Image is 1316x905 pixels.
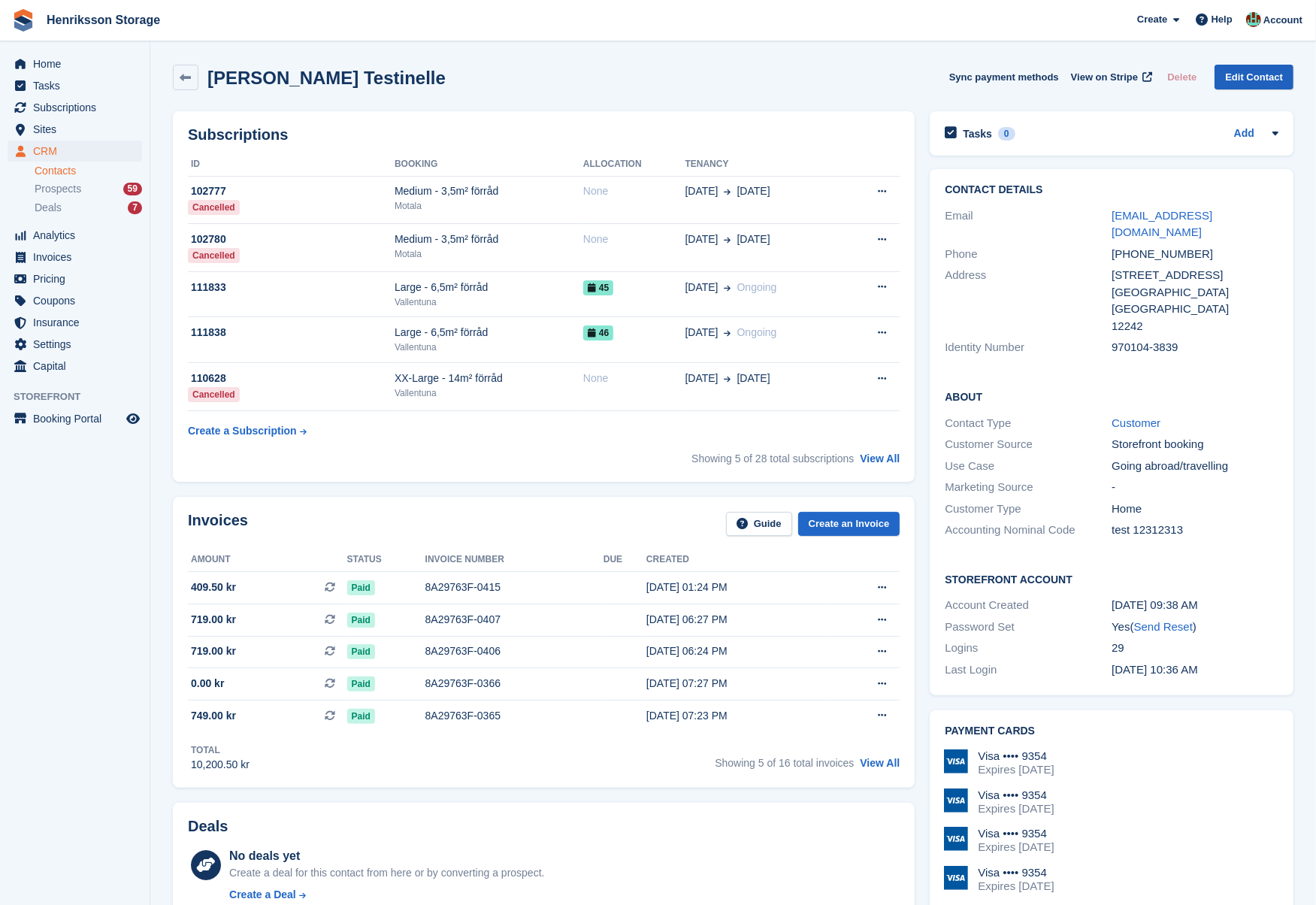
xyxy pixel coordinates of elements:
span: CRM [33,141,123,162]
span: [DATE] [685,371,719,386]
img: stora-icon-8386f47178a22dfd0bd8f6a31ec36ba5ce8667c1dd55bd0f319d3a0aa187defe.svg [12,9,35,32]
img: Visa Logo [944,866,968,890]
a: Customer [1112,416,1160,429]
a: menu [8,119,142,140]
div: Marketing Source [945,479,1112,496]
div: Medium - 3,5m² förråd [395,183,583,199]
span: Paid [347,709,375,724]
div: - [1112,479,1278,496]
div: Large - 6,5m² förråd [395,325,583,341]
th: Invoice number [425,548,604,572]
a: View on Stripe [1065,65,1156,89]
th: Allocation [583,153,685,177]
div: [STREET_ADDRESS] [1112,267,1278,284]
span: Showing 5 of 16 total invoices [715,757,854,769]
span: Prospects [35,182,81,196]
h2: Deals [188,818,228,835]
th: Tenancy [685,153,846,177]
div: 59 [123,183,142,195]
div: None [583,183,685,199]
span: Capital [33,356,123,377]
div: [GEOGRAPHIC_DATA] [1112,284,1278,301]
div: test 12312313 [1112,522,1278,539]
span: Paid [347,676,375,692]
div: [DATE] 01:24 PM [646,580,829,595]
h2: About [945,389,1278,404]
span: Help [1212,12,1233,27]
div: No deals yet [229,847,544,865]
a: menu [8,75,142,96]
div: Motala [395,247,583,261]
img: Isak Martinelle [1246,12,1261,27]
div: None [583,371,685,386]
div: Going abroad/travelling [1112,458,1278,475]
div: Accounting Nominal Code [945,522,1112,539]
div: Vallentuna [395,341,583,354]
a: menu [8,225,142,246]
div: Visa •••• 9354 [978,749,1054,763]
h2: Invoices [188,512,248,537]
div: 12242 [1112,318,1278,335]
a: menu [8,334,142,355]
time: 2025-10-02 08:36:35 UTC [1112,663,1198,676]
div: Use Case [945,458,1112,475]
div: Visa •••• 9354 [978,866,1054,879]
div: Expires [DATE] [978,802,1054,816]
span: Sites [33,119,123,140]
span: ( ) [1130,620,1197,633]
div: [PHONE_NUMBER] [1112,246,1278,263]
span: Analytics [33,225,123,246]
span: Paid [347,644,375,659]
span: Create [1137,12,1167,27]
div: [DATE] 07:23 PM [646,708,829,724]
img: Visa Logo [944,749,968,773]
span: Pricing [33,268,123,289]
div: Create a Subscription [188,423,297,439]
div: XX-Large - 14m² förråd [395,371,583,386]
span: Settings [33,334,123,355]
div: Customer Type [945,501,1112,518]
div: 8A29763F-0365 [425,708,604,724]
div: 102780 [188,232,395,247]
a: Deals 7 [35,200,142,216]
h2: Contact Details [945,184,1278,196]
h2: Subscriptions [188,126,900,144]
span: Ongoing [737,326,777,338]
span: [DATE] [685,280,719,295]
a: Prospects 59 [35,181,142,197]
span: 409.50 kr [191,580,236,595]
div: Phone [945,246,1112,263]
th: Booking [395,153,583,177]
h2: Payment cards [945,725,1278,737]
a: Create a Subscription [188,417,307,445]
div: Expires [DATE] [978,840,1054,854]
a: View All [860,757,900,769]
div: Address [945,267,1112,334]
a: Add [1234,126,1254,143]
span: View on Stripe [1071,70,1138,85]
span: 0.00 kr [191,676,224,692]
div: Cancelled [188,248,240,263]
div: 111833 [188,280,395,295]
h2: Tasks [963,127,992,141]
div: 8A29763F-0406 [425,643,604,659]
div: Last Login [945,661,1112,679]
div: 110628 [188,371,395,386]
div: 7 [128,201,142,214]
div: Cancelled [188,387,240,402]
span: Invoices [33,247,123,268]
div: 10,200.50 kr [191,757,250,773]
span: Insurance [33,312,123,333]
div: 8A29763F-0407 [425,612,604,628]
a: Create a Deal [229,887,544,903]
div: Total [191,743,250,757]
span: Booking Portal [33,408,123,429]
h2: [PERSON_NAME] Testinelle [207,68,446,88]
a: menu [8,312,142,333]
span: Account [1263,13,1302,28]
div: Large - 6,5m² förråd [395,280,583,295]
span: [DATE] [685,325,719,341]
th: Due [604,548,646,572]
div: 8A29763F-0415 [425,580,604,595]
div: 970104-3839 [1112,339,1278,356]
